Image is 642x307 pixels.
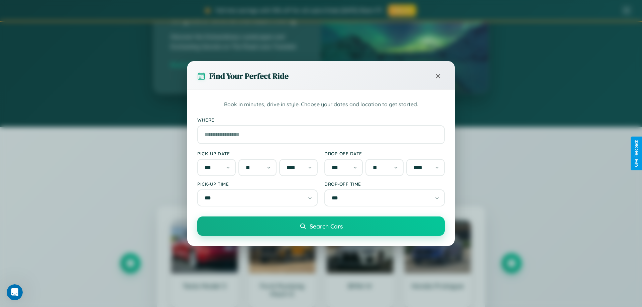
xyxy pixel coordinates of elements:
[310,222,343,230] span: Search Cars
[324,181,445,187] label: Drop-off Time
[324,151,445,156] label: Drop-off Date
[209,70,289,82] h3: Find Your Perfect Ride
[197,181,318,187] label: Pick-up Time
[197,151,318,156] label: Pick-up Date
[197,216,445,236] button: Search Cars
[197,117,445,123] label: Where
[197,100,445,109] p: Book in minutes, drive in style. Choose your dates and location to get started.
